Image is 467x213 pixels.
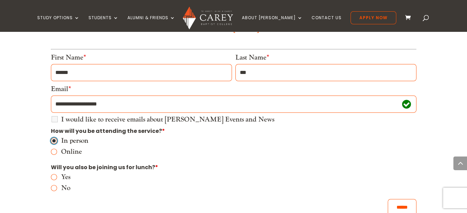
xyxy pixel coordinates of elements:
[312,15,342,32] a: Contact Us
[51,85,71,93] label: Email
[37,15,80,32] a: Study Options
[242,15,303,32] a: About [PERSON_NAME]
[88,15,119,32] a: Students
[127,15,175,32] a: Alumni & Friends
[51,163,158,171] span: Will you also be joining us for lunch?
[183,7,233,29] img: Carey Baptist College
[351,11,396,24] a: Apply Now
[61,137,416,144] label: In person
[61,185,416,191] label: No
[51,127,165,135] span: How will you be attending the service?
[235,53,269,62] label: Last Name
[51,53,86,62] label: First Name
[61,148,416,155] label: Online
[61,174,416,180] label: Yes
[61,116,274,123] label: I would like to receive emails about [PERSON_NAME] Events and News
